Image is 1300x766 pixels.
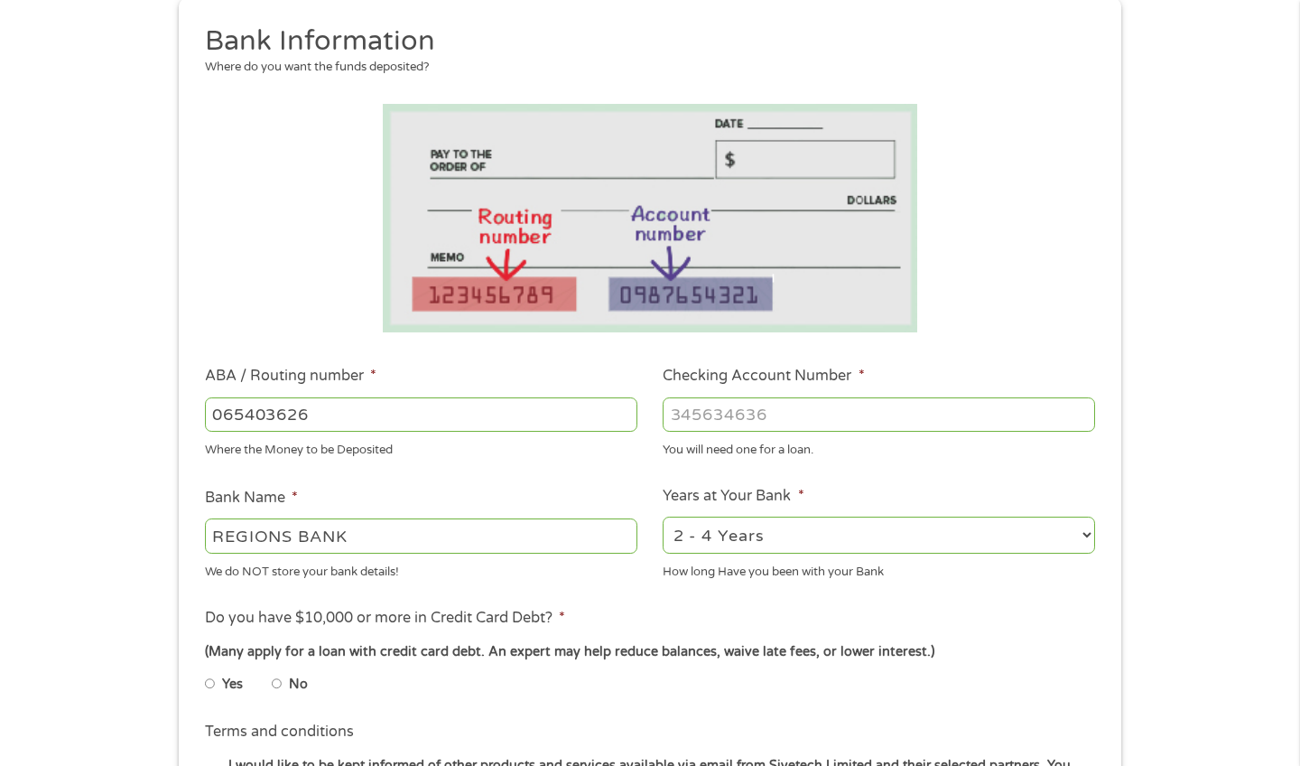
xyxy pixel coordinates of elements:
div: We do NOT store your bank details! [205,556,637,581]
div: Where the Money to be Deposited [205,435,637,460]
label: No [289,675,308,695]
input: 263177916 [205,397,637,432]
h2: Bank Information [205,23,1082,60]
label: Terms and conditions [205,723,354,742]
label: Checking Account Number [663,367,864,386]
div: How long Have you been with your Bank [663,556,1095,581]
label: Do you have $10,000 or more in Credit Card Debt? [205,609,565,628]
div: You will need one for a loan. [663,435,1095,460]
label: Bank Name [205,489,298,508]
label: ABA / Routing number [205,367,376,386]
div: Where do you want the funds deposited? [205,59,1082,77]
label: Yes [222,675,243,695]
img: Routing number location [383,104,917,332]
label: Years at Your Bank [663,487,803,506]
input: 345634636 [663,397,1095,432]
div: (Many apply for a loan with credit card debt. An expert may help reduce balances, waive late fees... [205,642,1095,662]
